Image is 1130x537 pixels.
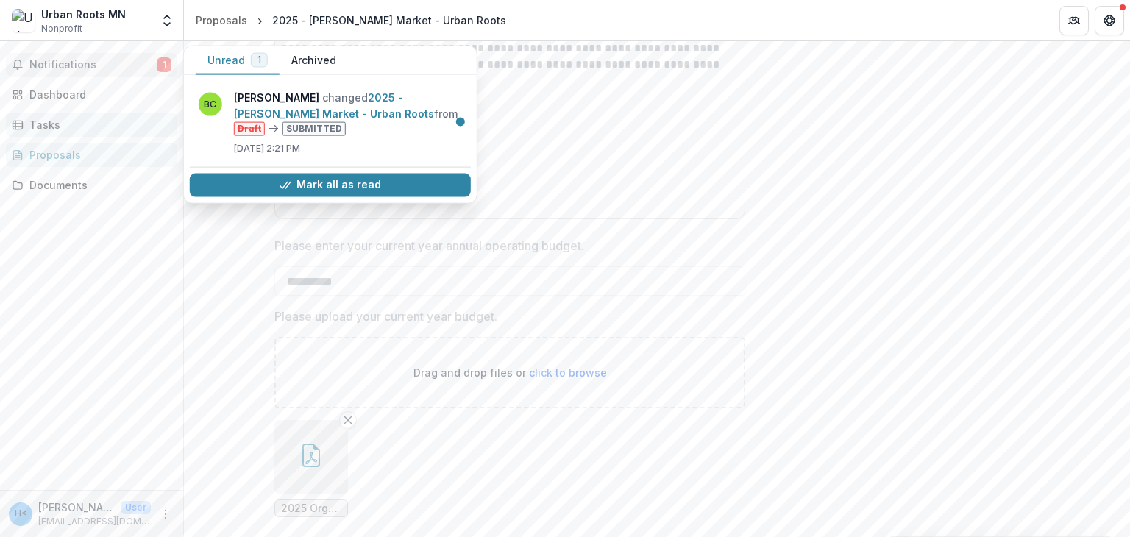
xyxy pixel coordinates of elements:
p: Please enter your current year annual operating budget. [274,237,584,255]
a: Tasks [6,113,177,137]
p: Please upload your current year budget. [274,307,497,325]
nav: breadcrumb [190,10,512,31]
div: Documents [29,177,166,193]
div: Hayley Ball <hayleyball@urbanrootsmn.org> [15,509,27,519]
button: Remove File [339,411,357,429]
div: Tasks [29,117,166,132]
button: Open entity switcher [157,6,177,35]
div: Urban Roots MN [41,7,126,22]
p: changed from [234,90,462,136]
button: Partners [1059,6,1089,35]
span: Nonprofit [41,22,82,35]
a: Proposals [6,143,177,167]
span: 1 [257,54,261,65]
div: Remove File2025 Org Budget - Urban Roots - Sheet1.pdf [274,420,348,517]
div: 2025 - [PERSON_NAME] Market - Urban Roots [272,13,506,28]
p: User [121,501,151,514]
a: Proposals [190,10,253,31]
a: 2025 - [PERSON_NAME] Market - Urban Roots [234,91,434,120]
span: click to browse [529,366,607,379]
button: More [157,505,174,523]
a: Dashboard [6,82,177,107]
span: 2025 Org Budget - Urban Roots - Sheet1.pdf [281,502,341,515]
button: Mark all as read [190,173,471,196]
p: Drag and drop files or [413,365,607,380]
span: 1 [157,57,171,72]
button: Unread [196,46,280,75]
a: Documents [6,173,177,197]
button: Get Help [1095,6,1124,35]
span: Notifications [29,59,157,71]
button: Archived [280,46,348,75]
div: Proposals [29,147,166,163]
img: Urban Roots MN [12,9,35,32]
p: [PERSON_NAME] <[EMAIL_ADDRESS][DOMAIN_NAME]> [38,499,115,515]
div: Proposals [196,13,247,28]
p: [EMAIL_ADDRESS][DOMAIN_NAME] [38,515,151,528]
button: Notifications1 [6,53,177,77]
div: Dashboard [29,87,166,102]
